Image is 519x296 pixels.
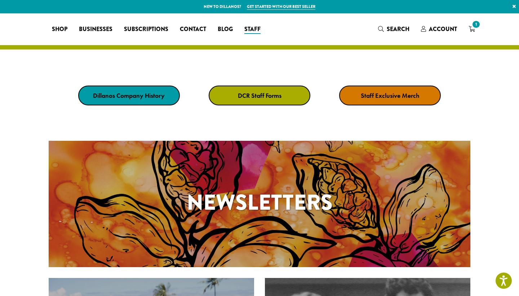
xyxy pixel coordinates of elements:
[46,23,73,35] a: Shop
[49,186,470,219] h1: Newsletters
[124,25,168,34] span: Subscriptions
[244,25,261,34] span: Staff
[93,91,165,100] strong: Dillanos Company History
[387,25,409,33] span: Search
[247,4,315,10] a: Get started with our best seller
[372,23,415,35] a: Search
[361,91,420,100] strong: Staff Exclusive Merch
[79,25,112,34] span: Businesses
[339,86,441,105] a: Staff Exclusive Merch
[238,91,281,100] strong: DCR Staff Forms
[239,23,266,35] a: Staff
[49,141,470,267] a: Newsletters
[180,25,206,34] span: Contact
[209,86,310,105] a: DCR Staff Forms
[429,25,457,33] span: Account
[78,86,180,105] a: Dillanos Company History
[218,25,233,34] span: Blog
[52,25,67,34] span: Shop
[471,19,481,29] span: 1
